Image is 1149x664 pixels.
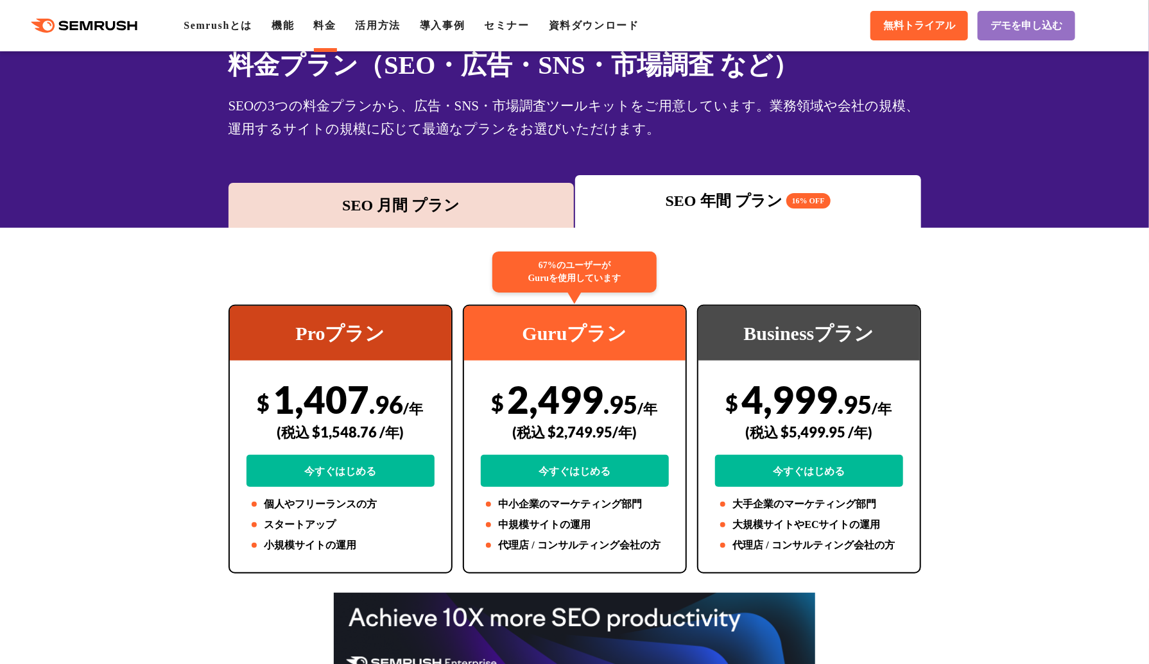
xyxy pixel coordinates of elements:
[838,389,872,419] span: .95
[272,20,294,31] a: 機能
[184,20,252,31] a: Semrushとは
[604,389,638,419] span: .95
[246,377,435,487] div: 1,407
[246,497,435,512] li: 個人やフリーランスの方
[715,409,903,455] div: (税込 $5,499.95 /年)
[492,251,657,293] div: 67%のユーザーが Guruを使用しています
[246,538,435,553] li: 小規模サイトの運用
[492,389,505,416] span: $
[356,20,401,31] a: 活用方法
[481,409,669,455] div: (税込 $2,749.95/年)
[549,20,639,31] a: 資料ダウンロード
[464,306,686,361] div: Guruプラン
[715,517,903,532] li: 大規模サイトやECサイトの運用
[313,20,336,31] a: 料金
[229,46,921,84] h1: 料金プラン（SEO・広告・SNS・市場調査 など）
[990,19,1062,33] span: デモを申し込む
[481,497,669,512] li: 中小企業のマーケティング部門
[715,538,903,553] li: 代理店 / コンサルティング会社の方
[229,94,921,140] div: SEOの3つの料金プランから、広告・SNS・市場調査ツールキットをご用意しています。業務領域や会社の規模、運用するサイトの規模に応じて最適なプランをお選びいただけます。
[481,538,669,553] li: 代理店 / コンサルティング会社の方
[404,400,424,417] span: /年
[726,389,739,416] span: $
[870,11,968,40] a: 無料トライアル
[230,306,451,361] div: Proプラン
[715,455,903,487] a: 今すぐはじめる
[246,409,435,455] div: (税込 $1,548.76 /年)
[786,193,831,209] span: 16% OFF
[420,20,465,31] a: 導入事例
[715,377,903,487] div: 4,999
[481,455,669,487] a: 今すぐはじめる
[481,517,669,532] li: 中規模サイトの運用
[698,306,920,361] div: Businessプラン
[715,497,903,512] li: 大手企業のマーケティング部門
[883,19,955,33] span: 無料トライアル
[484,20,529,31] a: セミナー
[638,400,658,417] span: /年
[582,189,915,212] div: SEO 年間 プラン
[481,377,669,487] div: 2,499
[978,11,1075,40] a: デモを申し込む
[872,400,892,417] span: /年
[257,389,270,416] span: $
[246,517,435,532] li: スタートアップ
[246,455,435,487] a: 今すぐはじめる
[370,389,404,419] span: .96
[235,194,568,217] div: SEO 月間 プラン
